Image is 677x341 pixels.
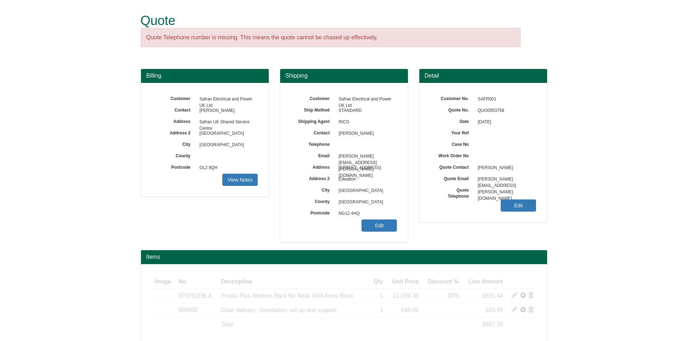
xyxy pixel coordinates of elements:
[176,275,218,289] th: No
[291,197,335,205] label: County
[221,293,353,299] span: Positiv Plus Medium Back No Neck With Arms Black
[430,117,474,125] label: Date
[380,307,383,313] span: 1
[335,185,397,197] span: [GEOGRAPHIC_DATA]
[335,128,397,139] span: [PERSON_NAME]
[369,275,386,289] th: Qty
[430,139,474,148] label: Case No
[141,28,521,48] div: Quote Telephone number is missing. This means the quote cannot be chased up effectively.
[152,162,196,170] label: Postcode
[448,293,459,299] span: 20%
[196,139,258,151] span: [GEOGRAPHIC_DATA]
[335,162,397,174] span: [STREET_ADDRESS]
[196,128,258,139] span: [GEOGRAPHIC_DATA]
[286,73,403,79] h3: Shipping
[393,293,419,299] span: £1,039.30
[430,162,474,170] label: Quote Contact
[291,117,335,125] label: Shipping Agent
[474,117,536,128] span: [DATE]
[218,318,369,332] td: Total
[196,94,258,105] span: Safran Electrical and Power UK Ltd
[291,94,335,102] label: Customer
[430,151,474,159] label: Work Order No
[421,275,462,289] th: Discount %
[196,117,258,128] span: Safran UK Shared Service Centre
[291,185,335,193] label: City
[335,151,397,162] span: [PERSON_NAME][EMAIL_ADDRESS][PERSON_NAME][DOMAIN_NAME]
[152,139,196,148] label: City
[335,94,397,105] span: Safran Electrical and Power UK Ltd
[176,303,218,318] td: 999400
[474,94,536,105] span: SAFR001
[291,128,335,136] label: Contact
[196,105,258,117] span: [PERSON_NAME]
[486,307,503,313] span: £65.95
[430,94,474,102] label: Customer No.
[146,73,263,79] h3: Billing
[146,254,542,260] h2: Items
[430,174,474,182] label: Quote Email
[291,208,335,216] label: Postcode
[474,174,536,185] span: [PERSON_NAME][EMAIL_ADDRESS][PERSON_NAME][DOMAIN_NAME]
[222,174,258,186] a: View Notes
[291,105,335,113] label: Ship Method
[152,128,196,136] label: Address 2
[401,307,419,313] span: £65.95
[335,117,397,128] span: RICO
[141,14,521,28] h1: Quote
[221,307,337,313] span: Chair delivery; installation; set up and support
[386,275,421,289] th: Unit Price
[291,174,335,182] label: Address 2
[176,289,218,303] td: 9787501BLA
[430,105,474,113] label: Quote No.
[196,162,258,174] span: GL2 9QH
[335,174,397,185] span: Edwalton
[474,162,536,174] span: [PERSON_NAME]
[152,151,196,159] label: County
[462,275,506,289] th: Line Amount
[152,117,196,125] label: Address
[335,197,397,208] span: [GEOGRAPHIC_DATA]
[291,162,335,170] label: Address
[362,219,397,232] a: Edit
[291,139,335,148] label: Telephone
[501,199,536,212] a: Edit
[152,105,196,113] label: Contact
[474,105,536,117] span: QUO0553758
[430,185,474,199] label: Quote Telephone
[335,105,397,117] span: STANDARD
[483,321,503,327] span: £897.39
[152,94,196,102] label: Customer
[380,293,383,299] span: 1
[152,275,176,289] th: Image
[425,73,542,79] h3: Detail
[291,151,335,159] label: Email
[483,293,503,299] span: £831.44
[335,208,397,219] span: NG12 4HQ
[218,275,369,289] th: Description
[430,128,474,136] label: Your Ref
